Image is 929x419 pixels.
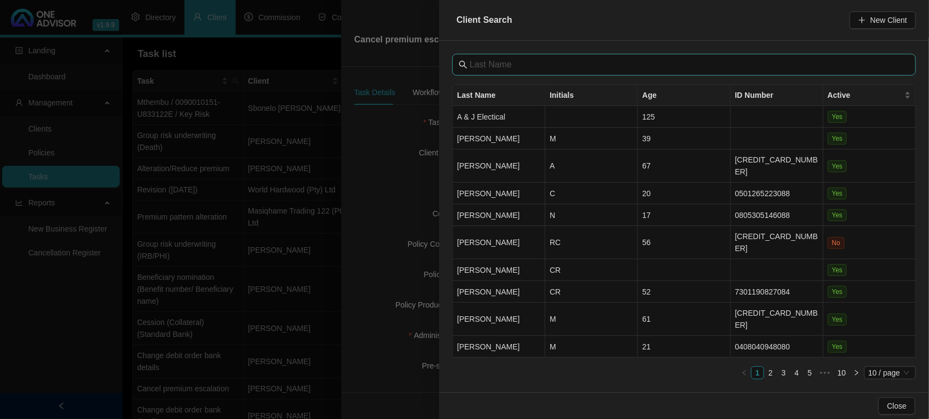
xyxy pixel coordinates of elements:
[828,264,847,276] span: Yes
[642,112,655,121] span: 125
[765,367,777,379] a: 2
[545,204,638,226] td: N
[545,336,638,358] td: M
[642,161,651,170] span: 67
[453,259,545,281] td: [PERSON_NAME]
[887,400,907,412] span: Close
[853,370,860,376] span: right
[864,366,916,379] div: Page Size
[731,85,823,106] th: ID Number
[828,111,847,123] span: Yes
[828,133,847,145] span: Yes
[778,367,790,379] a: 3
[816,366,834,379] span: •••
[457,15,512,24] span: Client Search
[834,367,850,379] a: 10
[453,85,545,106] th: Last Name
[642,315,651,323] span: 61
[453,204,545,226] td: [PERSON_NAME]
[790,366,803,379] li: 4
[741,370,748,376] span: left
[642,238,651,247] span: 56
[764,366,777,379] li: 2
[453,106,545,128] td: A & J Electical
[834,366,850,379] li: 10
[738,366,751,379] li: Previous Page
[850,366,863,379] button: right
[642,287,651,296] span: 52
[828,89,902,101] span: Active
[751,366,764,379] li: 1
[731,226,823,259] td: [CREDIT_CARD_NUMBER]
[453,128,545,149] td: [PERSON_NAME]
[731,183,823,204] td: 0501265223088
[545,149,638,183] td: A
[453,303,545,336] td: [PERSON_NAME]
[791,367,803,379] a: 4
[638,85,730,106] th: Age
[731,303,823,336] td: [CREDIT_CARD_NUMBER]
[828,314,847,326] span: Yes
[858,16,866,24] span: plus
[545,226,638,259] td: RC
[823,85,916,106] th: Active
[777,366,790,379] li: 3
[738,366,751,379] button: left
[850,366,863,379] li: Next Page
[642,342,651,351] span: 21
[828,160,847,172] span: Yes
[642,211,651,220] span: 17
[828,209,847,221] span: Yes
[816,366,834,379] li: Next 5 Pages
[878,397,915,415] button: Close
[453,281,545,303] td: [PERSON_NAME]
[453,149,545,183] td: [PERSON_NAME]
[453,336,545,358] td: [PERSON_NAME]
[731,204,823,226] td: 0805305146088
[545,303,638,336] td: M
[804,367,816,379] a: 5
[828,187,847,199] span: Yes
[731,336,823,358] td: 0408040948080
[470,58,901,71] input: Last Name
[828,286,847,298] span: Yes
[642,189,651,198] span: 20
[731,149,823,183] td: [CREDIT_CARD_NUMBER]
[545,85,638,106] th: Initials
[453,226,545,259] td: [PERSON_NAME]
[731,281,823,303] td: 7301190827084
[545,183,638,204] td: C
[545,281,638,303] td: CR
[459,60,467,69] span: search
[752,367,764,379] a: 1
[453,183,545,204] td: [PERSON_NAME]
[870,14,907,26] span: New Client
[545,259,638,281] td: CR
[850,11,916,29] button: New Client
[803,366,816,379] li: 5
[828,237,845,249] span: No
[545,128,638,149] td: M
[869,367,912,379] span: 10 / page
[828,341,847,353] span: Yes
[642,134,651,143] span: 39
